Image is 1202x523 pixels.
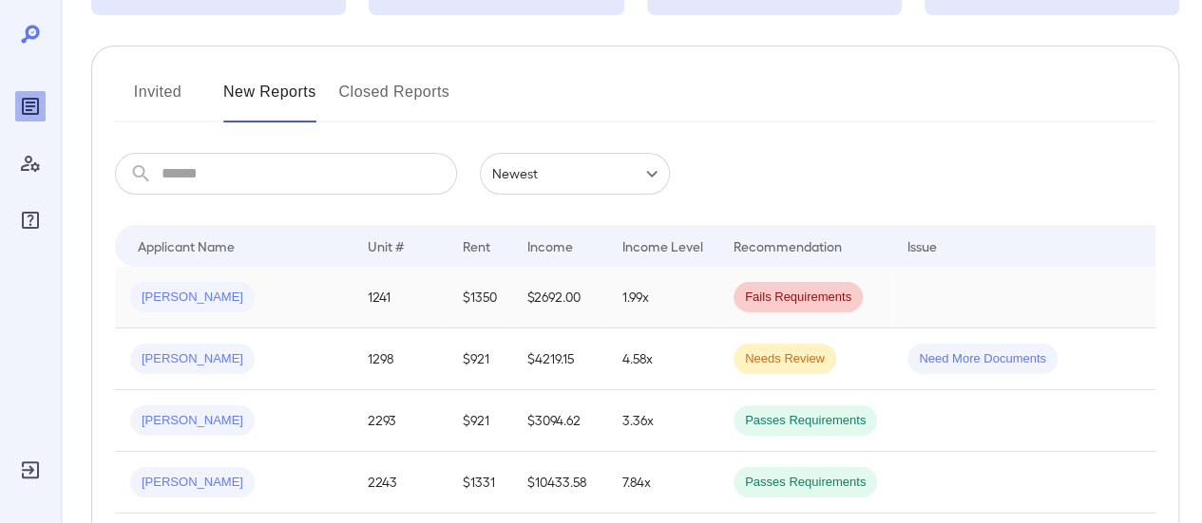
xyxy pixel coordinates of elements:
div: Unit # [368,234,404,257]
td: $10433.58 [512,452,607,514]
td: 1298 [353,328,448,390]
span: [PERSON_NAME] [130,474,255,492]
span: Needs Review [734,350,836,368]
td: $1331 [448,452,512,514]
td: $921 [448,390,512,452]
button: Invited [115,77,200,122]
div: FAQ [15,205,46,235]
span: Passes Requirements [734,474,877,492]
td: 7.84x [607,452,718,514]
td: $4219.15 [512,328,607,390]
span: [PERSON_NAME] [130,412,255,430]
div: Log Out [15,455,46,485]
div: Newest [480,153,670,195]
button: Closed Reports [339,77,450,122]
td: 4.58x [607,328,718,390]
div: Manage Users [15,148,46,178]
div: Reports [15,91,46,121]
span: Need More Documents [907,350,1058,368]
span: [PERSON_NAME] [130,289,255,307]
span: Passes Requirements [734,412,877,430]
button: New Reports [223,77,316,122]
div: Issue [907,234,938,257]
span: [PERSON_NAME] [130,350,255,368]
div: Recommendation [734,234,842,257]
td: $1350 [448,267,512,328]
div: Income Level [622,234,703,257]
td: 2243 [353,452,448,514]
td: 1.99x [607,267,718,328]
td: $3094.62 [512,390,607,452]
span: Fails Requirements [734,289,863,307]
div: Income [527,234,573,257]
td: 1241 [353,267,448,328]
div: Rent [463,234,493,257]
td: 3.36x [607,390,718,452]
div: Applicant Name [138,234,235,257]
td: 2293 [353,390,448,452]
td: $921 [448,328,512,390]
td: $2692.00 [512,267,607,328]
